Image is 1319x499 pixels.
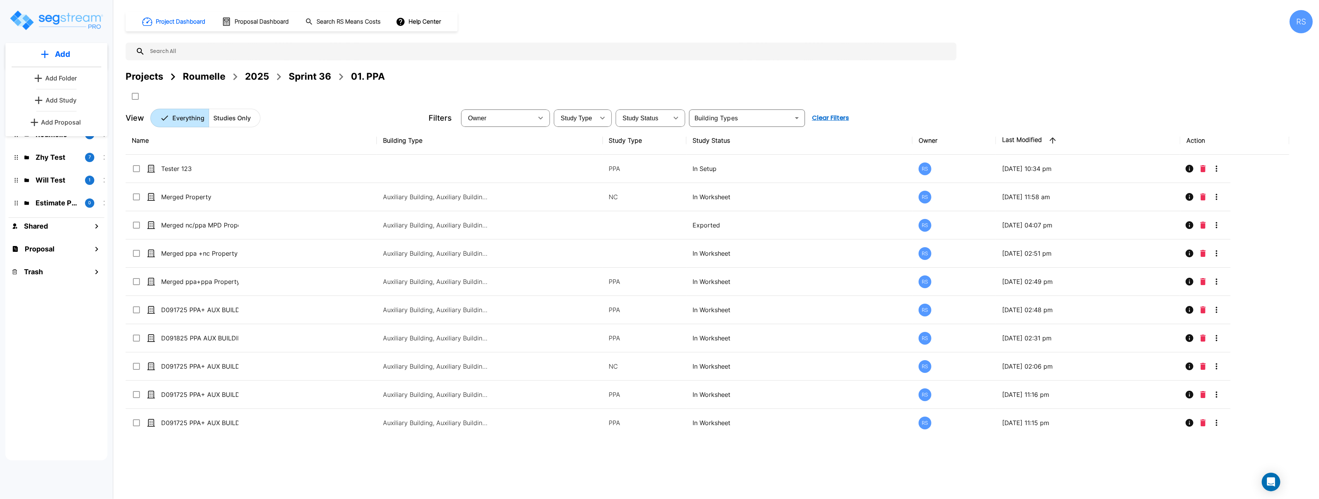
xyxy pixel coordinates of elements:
[317,17,381,26] h1: Search RS Means Costs
[1209,359,1224,374] button: More-Options
[555,107,595,129] div: Select
[919,219,931,232] div: RS
[919,191,931,203] div: RS
[235,17,289,26] h1: Proposal Dashboard
[1002,333,1174,343] p: [DATE] 02:31 pm
[145,43,953,60] input: Search All
[1182,189,1197,205] button: Info
[161,333,238,343] p: D091825 PPA AUX BUILDING
[1002,390,1174,399] p: [DATE] 11:16 pm
[617,107,668,129] div: Select
[693,418,906,427] p: In Worksheet
[36,152,79,162] p: Zhy Test
[1197,330,1209,346] button: Delete
[693,249,906,258] p: In Worksheet
[693,192,906,202] p: In Worksheet
[25,244,54,254] h1: Proposal
[1182,302,1197,318] button: Info
[302,14,385,29] button: Search RS Means Costs
[55,48,70,60] p: Add
[1197,387,1209,402] button: Delete
[609,362,681,371] p: NC
[32,92,81,108] a: Add Study
[1180,126,1289,155] th: Action
[24,221,48,231] h1: Shared
[161,362,238,371] p: D091725 PPA+ AUX BUILDING_tc ust
[1002,220,1174,230] p: [DATE] 04:07 pm
[161,305,238,314] p: D091725 PPA+ AUX BUILDING_tcs
[693,333,906,343] p: In Worksheet
[1002,362,1174,371] p: [DATE] 02:06 pm
[609,277,681,286] p: PPA
[89,177,91,183] p: 1
[5,43,107,65] button: Add
[289,70,331,84] div: Sprint 36
[1002,249,1174,258] p: [DATE] 02:51 pm
[919,332,931,345] div: RS
[1290,10,1313,33] div: RS
[1182,246,1197,261] button: Info
[383,305,487,314] p: Auxiliary Building, Auxiliary Building, Commercial Property Site
[919,388,931,401] div: RS
[161,164,238,173] p: Tester 123
[561,115,592,121] span: Study Type
[609,418,681,427] p: PPA
[1262,473,1280,491] div: Open Intercom Messenger
[919,247,931,260] div: RS
[126,70,163,84] div: Projects
[791,113,802,123] button: Open
[623,115,659,121] span: Study Status
[383,220,487,230] p: Auxiliary Building, Auxiliary Building, Commercial Property Site
[1197,161,1209,176] button: Delete
[41,118,81,127] p: Add Proposal
[126,112,144,124] p: View
[156,17,205,26] h1: Project Dashboard
[183,70,225,84] div: Roumelle
[919,304,931,316] div: RS
[383,249,487,258] p: Auxiliary Building, Auxiliary Building, Commercial Property Site
[1182,415,1197,431] button: Info
[209,109,260,127] button: Studies Only
[919,162,931,175] div: RS
[919,275,931,288] div: RS
[693,390,906,399] p: In Worksheet
[1002,192,1174,202] p: [DATE] 11:58 am
[693,277,906,286] p: In Worksheet
[377,126,603,155] th: Building Type
[36,175,79,185] p: Will Test
[1209,415,1224,431] button: More-Options
[912,126,996,155] th: Owner
[686,126,912,155] th: Study Status
[32,70,81,86] button: Add Folder
[609,390,681,399] p: PPA
[429,112,452,124] p: Filters
[383,362,487,371] p: Auxiliary Building, Auxiliary Building, Commercial Property Site
[1209,189,1224,205] button: More-Options
[463,107,533,129] div: Select
[383,277,487,286] p: Auxiliary Building, Auxiliary Building, Commercial Property Site
[1182,274,1197,289] button: Info
[351,70,385,84] div: 01. PPA
[45,73,77,83] p: Add Folder
[172,113,204,123] p: Everything
[1182,387,1197,402] button: Info
[383,333,487,343] p: Auxiliary Building, Auxiliary Building, Commercial Property Site
[383,390,487,399] p: Auxiliary Building, Auxiliary Building, Commercial Property Site
[383,192,487,202] p: Auxiliary Building, Auxiliary Building, Commercial Property Site
[126,126,377,155] th: Name
[161,390,238,399] p: D091725 PPA+ AUX BUILDING_clone UDM
[1209,302,1224,318] button: More-Options
[9,9,104,31] img: Logo
[1209,217,1224,233] button: More-Options
[24,267,43,277] h1: Trash
[89,154,91,161] p: 7
[161,277,238,286] p: Merged ppa+ppa Property
[1182,217,1197,233] button: Info
[1182,359,1197,374] button: Info
[996,126,1180,155] th: Last Modified
[150,109,260,127] div: Platform
[1209,330,1224,346] button: More-Options
[1197,274,1209,289] button: Delete
[919,417,931,429] div: RS
[1002,418,1174,427] p: [DATE] 11:15 pm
